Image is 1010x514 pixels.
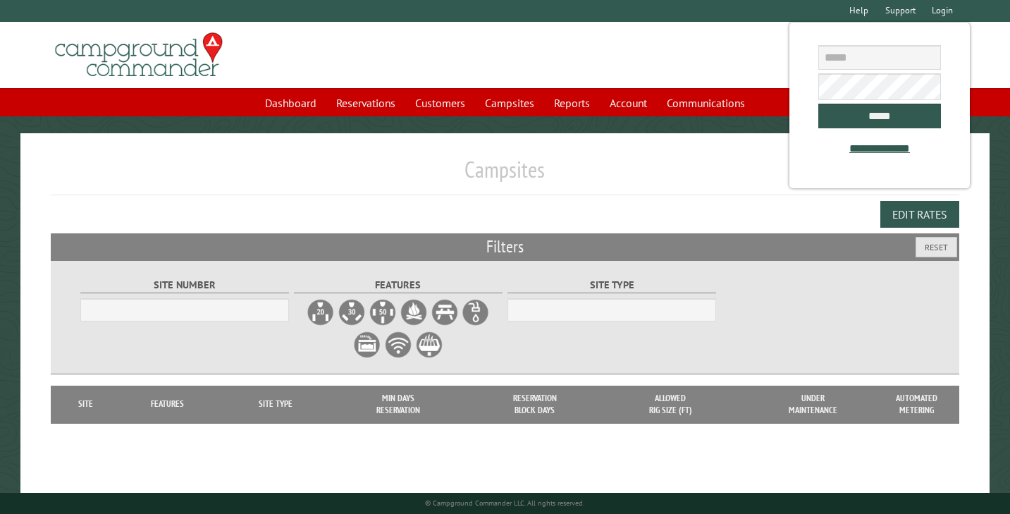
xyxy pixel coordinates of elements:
[384,331,412,359] label: WiFi Service
[51,27,227,82] img: Campground Commander
[738,386,888,423] th: Under Maintenance
[467,386,603,423] th: Reservation Block Days
[369,298,397,326] label: 50A Electrical Hookup
[407,90,474,116] a: Customers
[603,386,738,423] th: Allowed Rig Size (ft)
[221,386,330,423] th: Site Type
[80,277,290,293] label: Site Number
[601,90,655,116] a: Account
[330,386,467,423] th: Min Days Reservation
[51,233,960,260] h2: Filters
[307,298,335,326] label: 20A Electrical Hookup
[658,90,753,116] a: Communications
[888,386,944,423] th: Automated metering
[880,201,959,228] button: Edit Rates
[113,386,221,423] th: Features
[58,386,114,423] th: Site
[294,277,503,293] label: Features
[462,298,490,326] label: Water Hookup
[431,298,459,326] label: Picnic Table
[476,90,543,116] a: Campsites
[425,498,584,508] small: © Campground Commander LLC. All rights reserved.
[328,90,404,116] a: Reservations
[507,277,717,293] label: Site Type
[415,331,443,359] label: Grill
[353,331,381,359] label: Sewer Hookup
[546,90,598,116] a: Reports
[338,298,366,326] label: 30A Electrical Hookup
[257,90,325,116] a: Dashboard
[916,237,957,257] button: Reset
[400,298,428,326] label: Firepit
[51,156,960,195] h1: Campsites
